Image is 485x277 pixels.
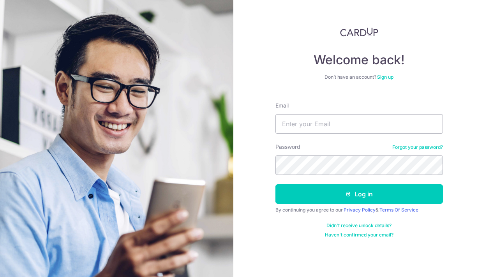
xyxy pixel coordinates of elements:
label: Email [275,102,289,109]
button: Log in [275,184,443,204]
a: Privacy Policy [344,207,376,213]
a: Sign up [377,74,393,80]
div: By continuing you agree to our & [275,207,443,213]
label: Password [275,143,300,151]
div: Don’t have an account? [275,74,443,80]
a: Forgot your password? [392,144,443,150]
img: CardUp Logo [340,27,378,37]
a: Terms Of Service [379,207,418,213]
a: Haven't confirmed your email? [325,232,393,238]
a: Didn't receive unlock details? [326,222,392,229]
h4: Welcome back! [275,52,443,68]
input: Enter your Email [275,114,443,134]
